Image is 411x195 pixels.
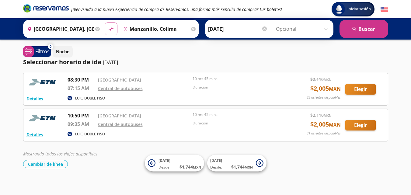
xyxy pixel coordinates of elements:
[75,96,105,101] p: LUJO DOBLE PISO
[23,151,97,157] em: Mostrando todos los viajes disponibles
[68,120,95,128] p: 09:35 AM
[310,84,341,93] span: $ 2,005
[210,158,222,163] span: [DATE]
[345,6,373,12] span: Iniciar sesión
[310,112,332,118] span: $ 2,110
[145,155,204,172] button: [DATE]Desde:$1,744MXN
[68,112,95,119] p: 10:50 PM
[26,76,60,88] img: RESERVAMOS
[210,165,222,170] span: Desde:
[23,46,51,57] button: 0Filtros
[340,20,388,38] button: Buscar
[26,112,60,124] img: RESERVAMOS
[98,121,143,127] a: Central de autobuses
[23,160,68,168] button: Cambiar de línea
[98,77,141,83] a: [GEOGRAPHIC_DATA]
[208,21,268,37] input: Elegir Fecha
[35,48,50,55] p: Filtros
[68,85,95,92] p: 07:15 AM
[26,131,43,138] button: Detalles
[307,131,341,136] p: 31 asientos disponibles
[207,155,266,172] button: [DATE]Desde:$1,744MXN
[307,95,341,100] p: 23 asientos disponibles
[245,165,253,169] small: MXN
[324,113,332,118] small: MXN
[56,48,69,55] p: Noche
[310,76,332,82] span: $ 2,110
[329,121,341,128] small: MXN
[158,165,170,170] span: Desde:
[23,4,69,15] a: Brand Logo
[324,77,332,82] small: MXN
[25,21,94,37] input: Buscar Origen
[179,164,201,170] span: $ 1,744
[193,112,284,117] p: 10 hrs 45 mins
[75,131,105,137] p: LUJO DOBLE PISO
[53,46,73,57] button: Noche
[68,76,95,83] p: 08:30 PM
[23,4,69,13] i: Brand Logo
[193,76,284,82] p: 10 hrs 45 mins
[345,120,376,131] button: Elegir
[23,57,101,67] p: Seleccionar horario de ida
[329,85,341,92] small: MXN
[98,113,141,119] a: [GEOGRAPHIC_DATA]
[231,164,253,170] span: $ 1,744
[50,44,51,49] span: 0
[98,85,143,91] a: Central de autobuses
[103,59,118,66] p: [DATE]
[193,85,284,90] p: Duración
[381,5,388,13] button: English
[193,165,201,169] small: MXN
[310,120,341,129] span: $ 2,005
[26,96,43,102] button: Detalles
[276,21,330,37] input: Opcional
[158,158,170,163] span: [DATE]
[121,21,190,37] input: Buscar Destino
[71,6,282,12] em: ¡Bienvenido a la nueva experiencia de compra de Reservamos, una forma más sencilla de comprar tus...
[345,84,376,95] button: Elegir
[193,120,284,126] p: Duración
